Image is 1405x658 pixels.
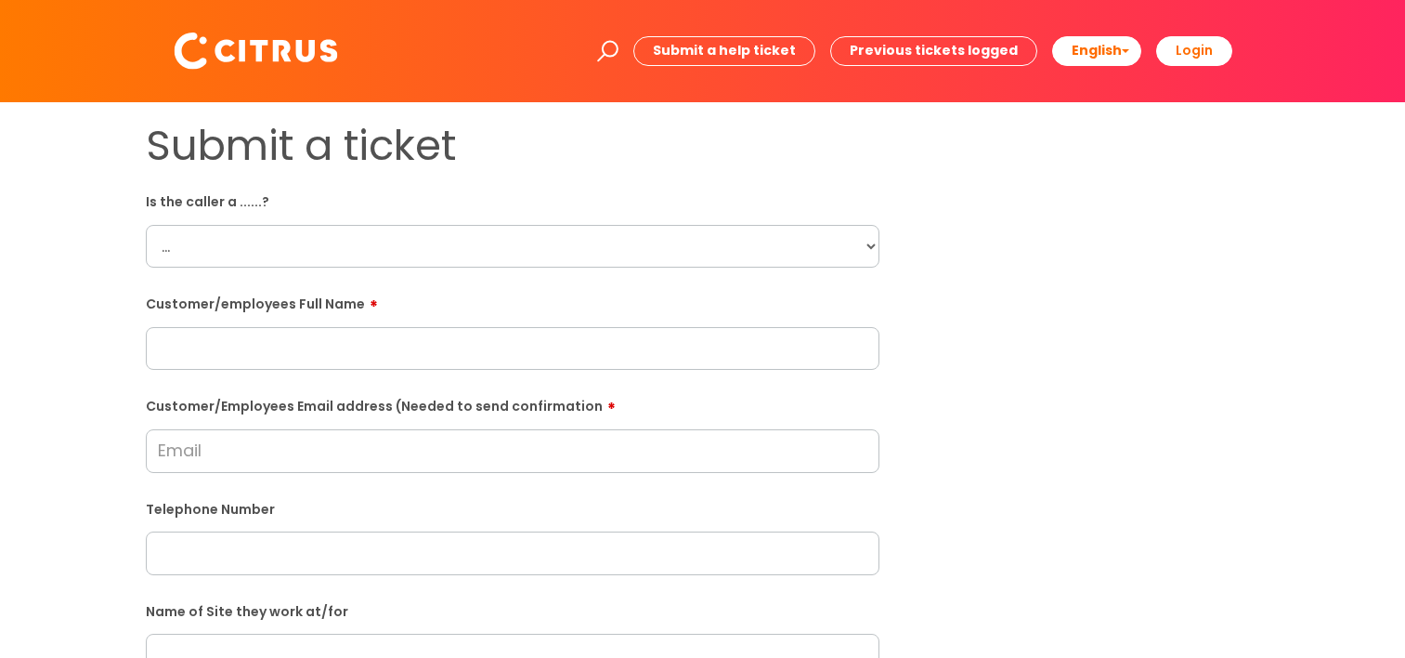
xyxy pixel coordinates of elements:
label: Is the caller a ......? [146,191,879,210]
input: Email [146,429,879,472]
a: Login [1156,36,1232,65]
a: Previous tickets logged [830,36,1037,65]
h1: Submit a ticket [146,121,879,171]
label: Telephone Number [146,498,879,518]
a: Submit a help ticket [633,36,815,65]
label: Customer/employees Full Name [146,290,879,312]
label: Customer/Employees Email address (Needed to send confirmation [146,392,879,415]
span: English [1072,41,1122,59]
b: Login [1176,41,1213,59]
label: Name of Site they work at/for [146,600,879,620]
